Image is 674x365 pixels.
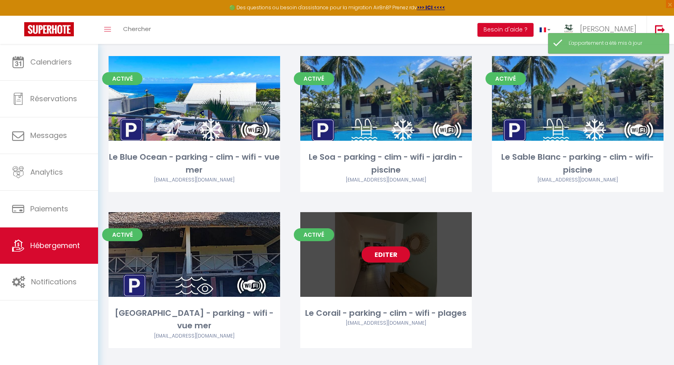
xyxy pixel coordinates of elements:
[294,72,334,85] span: Activé
[117,16,157,44] a: Chercher
[569,40,661,47] div: L'appartement a été mis à jour
[563,23,575,35] img: ...
[30,130,67,140] span: Messages
[362,246,410,263] a: Editer
[300,151,472,176] div: Le Soa - parking - clim - wifi - jardin - piscine
[30,94,77,104] span: Réservations
[300,307,472,319] div: Le Corail - parking - clim - wifi - plages
[492,176,664,184] div: Airbnb
[486,72,526,85] span: Activé
[109,151,280,176] div: Le Blue Ocean - parking - clim - wifi - vue mer
[30,57,72,67] span: Calendriers
[30,204,68,214] span: Paiements
[492,151,664,176] div: Le Sable Blanc - parking - clim - wifi- piscine
[24,22,74,36] img: Super Booking
[31,277,77,287] span: Notifications
[109,307,280,332] div: [GEOGRAPHIC_DATA] - parking - wifi - vue mer
[300,319,472,327] div: Airbnb
[557,16,647,44] a: ... [PERSON_NAME]
[109,332,280,340] div: Airbnb
[300,176,472,184] div: Airbnb
[109,176,280,184] div: Airbnb
[123,25,151,33] span: Chercher
[417,4,445,11] a: >>> ICI <<<<
[580,24,636,34] span: [PERSON_NAME]
[294,228,334,241] span: Activé
[30,240,80,250] span: Hébergement
[102,72,142,85] span: Activé
[477,23,534,37] button: Besoin d'aide ?
[102,228,142,241] span: Activé
[655,25,665,35] img: logout
[30,167,63,177] span: Analytics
